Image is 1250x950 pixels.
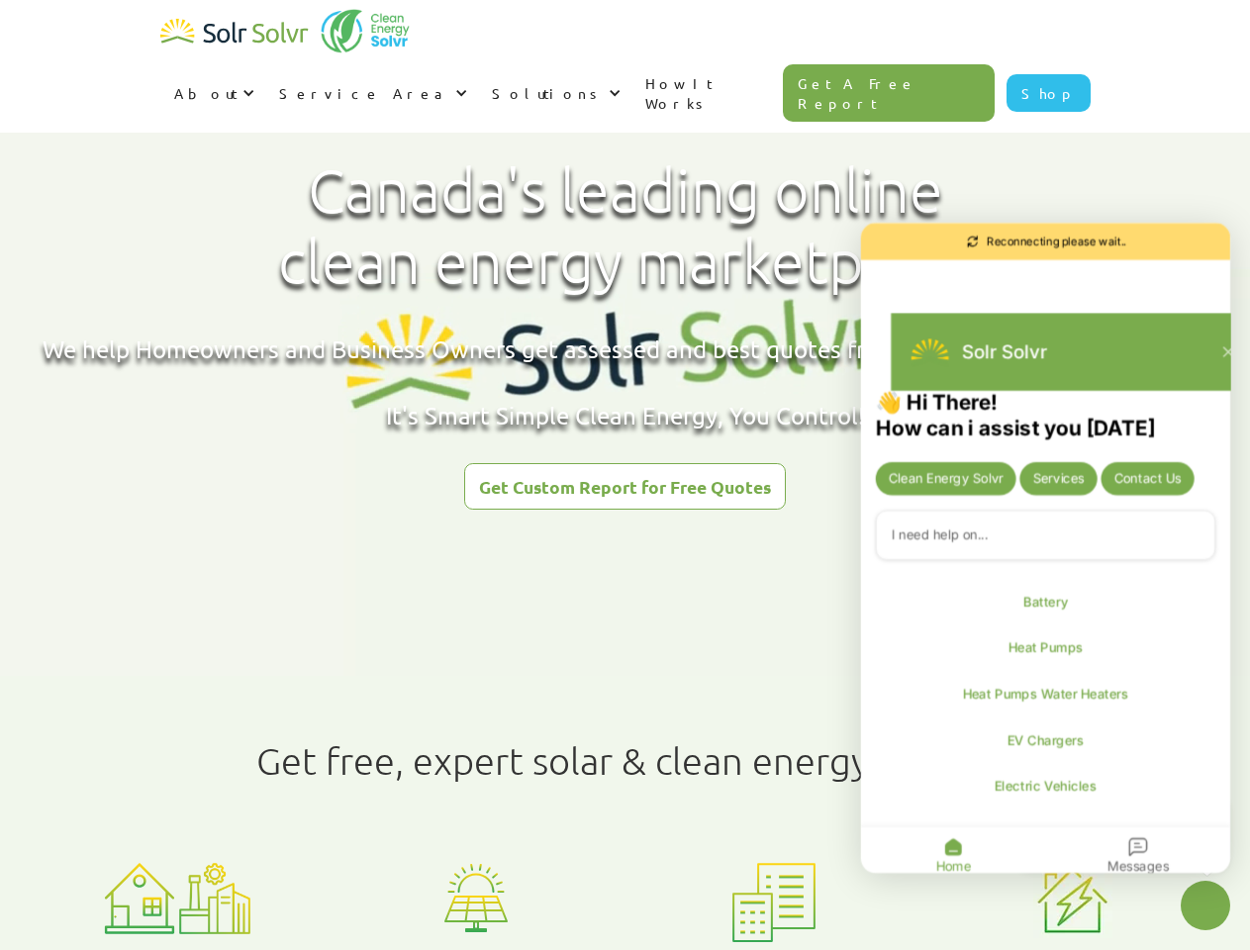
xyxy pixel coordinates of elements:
div: Open Home tab [861,827,1046,885]
div: 👋 Hi There! How can i assist you [DATE] [876,389,1215,439]
div: Send Tell me more about your services [1019,462,1097,496]
div: Messages [1106,857,1169,876]
a: Shop [1007,74,1091,112]
button: Close chatbot widget [1181,881,1230,930]
div: Solutions [478,63,631,123]
h1: Canada's leading online clean energy marketplace [261,155,989,298]
a: Open link Electric Vehicles [876,767,1215,806]
div: Reconnecting please wait.. [987,233,1126,251]
a: Open link Heat Pumps Water Heaters [876,675,1215,713]
img: 1702586718.png [906,328,954,376]
a: Open link Photovoltaic Shingles [876,813,1215,852]
a: Open link Battery [876,582,1215,620]
h1: Get free, expert solar & clean energy quotes [256,739,995,783]
div: Solutions [492,83,604,103]
div: About [160,63,265,123]
div: Service Area [279,83,450,103]
a: Open link EV Chargers [876,720,1215,759]
a: Get A Free Report [783,64,995,122]
div: Chatbot is open [861,223,1230,873]
div: We help Homeowners and Business Owners get assessed and best quotes from top local qualified inst... [43,332,1207,432]
div: Home [935,857,970,876]
div: Send Contact Us [1101,462,1194,496]
button: Close chatbot [1210,333,1245,368]
div: Send Tell me more about clean energy [876,462,1016,496]
a: Get Custom Report for Free Quotes [464,463,786,510]
div: Open Messages tab [1045,827,1230,885]
div: Service Area [265,63,478,123]
div: About [174,83,238,103]
a: How It Works [631,53,784,133]
div: Solr Solvr [961,338,1047,364]
a: Open link Heat Pumps [876,628,1215,667]
div: Get Custom Report for Free Quotes [479,478,771,496]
